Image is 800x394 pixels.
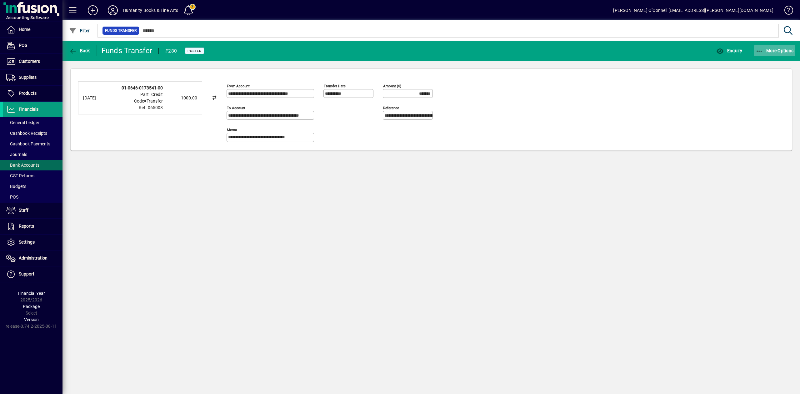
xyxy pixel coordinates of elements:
[19,27,30,32] span: Home
[756,48,794,53] span: More Options
[6,184,26,189] span: Budgets
[6,152,27,157] span: Journals
[122,85,163,90] strong: 01-0646-0173541-00
[227,128,237,132] mat-label: Memo
[103,5,123,16] button: Profile
[19,43,27,48] span: POS
[715,45,744,56] button: Enquiry
[3,160,62,170] a: Bank Accounts
[3,250,62,266] a: Administration
[3,38,62,53] a: POS
[67,25,92,36] button: Filter
[166,95,197,101] div: 1000.00
[3,203,62,218] a: Staff
[6,163,39,168] span: Bank Accounts
[83,95,108,101] div: [DATE]
[19,75,37,80] span: Suppliers
[613,5,773,15] div: [PERSON_NAME] O''Connell [EMAIL_ADDRESS][PERSON_NAME][DOMAIN_NAME]
[6,120,39,125] span: General Ledger
[3,128,62,139] a: Cashbook Receipts
[24,317,39,322] span: Version
[134,92,163,110] span: Part=Credit Code=Transfer Ref=065008
[3,266,62,282] a: Support
[19,255,47,260] span: Administration
[754,45,795,56] button: More Options
[19,91,37,96] span: Products
[3,235,62,250] a: Settings
[19,107,38,112] span: Financials
[6,131,47,136] span: Cashbook Receipts
[3,192,62,202] a: POS
[23,304,40,309] span: Package
[62,45,97,56] app-page-header-button: Back
[780,1,792,22] a: Knowledge Base
[67,45,92,56] button: Back
[383,106,399,110] mat-label: Reference
[227,84,250,88] mat-label: From account
[3,54,62,69] a: Customers
[123,5,178,15] div: Humanity Books & Fine Arts
[6,194,18,200] span: POS
[18,291,45,296] span: Financial Year
[3,86,62,101] a: Products
[383,84,401,88] mat-label: Amount ($)
[19,240,35,245] span: Settings
[3,219,62,234] a: Reports
[69,48,90,53] span: Back
[716,48,742,53] span: Enquiry
[102,46,152,56] div: Funds Transfer
[324,84,346,88] mat-label: Transfer date
[3,170,62,181] a: GST Returns
[3,181,62,192] a: Budgets
[105,28,137,34] span: Funds Transfer
[3,139,62,149] a: Cashbook Payments
[3,70,62,85] a: Suppliers
[19,224,34,229] span: Reports
[19,208,28,213] span: Staff
[6,141,50,146] span: Cashbook Payments
[3,149,62,160] a: Journals
[69,28,90,33] span: Filter
[227,106,245,110] mat-label: To account
[165,46,177,56] div: #280
[19,271,34,276] span: Support
[19,59,40,64] span: Customers
[83,5,103,16] button: Add
[3,117,62,128] a: General Ledger
[6,173,34,178] span: GST Returns
[187,49,202,53] span: Posted
[3,22,62,38] a: Home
